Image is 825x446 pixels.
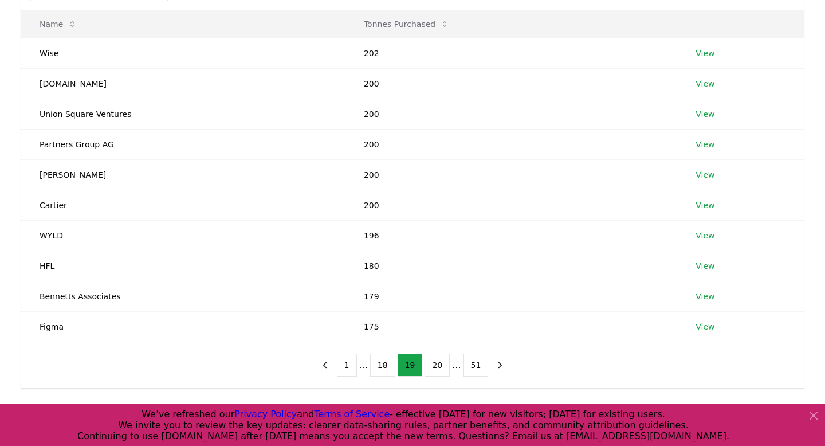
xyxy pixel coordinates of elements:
td: 200 [345,68,677,99]
td: 196 [345,220,677,251]
button: previous page [315,354,335,377]
td: 179 [345,281,677,311]
a: View [696,260,714,272]
button: 19 [398,354,423,377]
td: 200 [345,190,677,220]
a: View [696,139,714,150]
td: Bennetts Associates [21,281,345,311]
a: View [696,108,714,120]
td: 175 [345,311,677,342]
a: View [696,230,714,241]
td: [DOMAIN_NAME] [21,68,345,99]
a: View [696,48,714,59]
button: Name [30,13,86,36]
a: View [696,199,714,211]
td: 200 [345,159,677,190]
td: Partners Group AG [21,129,345,159]
td: 180 [345,251,677,281]
button: 18 [370,354,395,377]
button: 51 [463,354,489,377]
td: Union Square Ventures [21,99,345,129]
a: View [696,78,714,89]
li: ... [359,358,368,372]
td: [PERSON_NAME] [21,159,345,190]
a: View [696,169,714,181]
td: 200 [345,99,677,129]
td: WYLD [21,220,345,251]
td: Figma [21,311,345,342]
li: ... [452,358,461,372]
button: 1 [337,354,357,377]
td: 200 [345,129,677,159]
td: Wise [21,38,345,68]
a: View [696,291,714,302]
button: 20 [425,354,450,377]
td: Cartier [21,190,345,220]
button: next page [490,354,510,377]
td: 202 [345,38,677,68]
button: Tonnes Purchased [355,13,458,36]
a: View [696,321,714,332]
td: HFL [21,251,345,281]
